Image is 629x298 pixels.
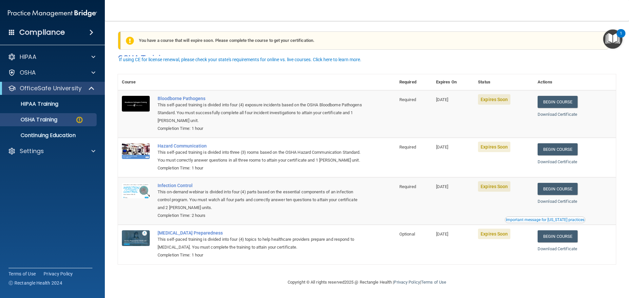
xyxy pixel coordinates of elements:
div: 1 [620,33,622,42]
div: Completion Time: 1 hour [158,125,363,132]
div: This self-paced training is divided into three (3) rooms based on the OSHA Hazard Communication S... [158,149,363,164]
a: Begin Course [538,96,578,108]
p: Continuing Education [4,132,94,139]
a: Begin Course [538,230,578,242]
a: Infection Control [158,183,363,188]
a: Settings [8,147,95,155]
div: This self-paced training is divided into four (4) topics to help healthcare providers prepare and... [158,236,363,251]
div: This self-paced training is divided into four (4) exposure incidents based on the OSHA Bloodborne... [158,101,363,125]
h4: OSHA Training [118,54,616,63]
th: Actions [534,74,616,90]
span: Expires Soon [478,94,510,105]
span: [DATE] [436,232,448,237]
button: If using CE for license renewal, please check your state's requirements for online vs. live cours... [118,56,362,63]
p: HIPAA [20,53,36,61]
a: Hazard Communication [158,143,363,149]
p: HIPAA Training [4,101,58,107]
span: Required [399,145,416,149]
a: [MEDICAL_DATA] Preparedness [158,230,363,236]
a: Begin Course [538,183,578,195]
div: Completion Time: 1 hour [158,251,363,259]
span: Optional [399,232,415,237]
a: Bloodborne Pathogens [158,96,363,101]
span: Expires Soon [478,181,510,192]
a: Begin Course [538,143,578,155]
h4: Compliance [19,28,65,37]
a: Download Certificate [538,199,577,204]
img: exclamation-circle-solid-warning.7ed2984d.png [126,37,134,45]
th: Status [474,74,534,90]
span: Required [399,97,416,102]
a: Terms of Use [9,271,36,277]
th: Expires On [432,74,474,90]
span: Ⓒ Rectangle Health 2024 [9,280,62,286]
img: PMB logo [8,7,97,20]
p: Settings [20,147,44,155]
p: OSHA Training [4,116,57,123]
button: Read this if you are a dental practitioner in the state of CA [505,217,585,223]
a: Privacy Policy [394,280,420,285]
p: OSHA [20,69,36,77]
a: Download Certificate [538,159,577,164]
a: Privacy Policy [44,271,73,277]
span: Expires Soon [478,229,510,239]
div: Important message for [US_STATE] practices [506,218,584,222]
a: OSHA [8,69,95,77]
div: Completion Time: 1 hour [158,164,363,172]
span: [DATE] [436,184,448,189]
div: Copyright © All rights reserved 2025 @ Rectangle Health | | [247,272,486,293]
a: Download Certificate [538,112,577,117]
div: Completion Time: 2 hours [158,212,363,219]
button: Open Resource Center, 1 new notification [603,29,622,49]
div: You have a course that will expire soon. Please complete the course to get your certification. [121,31,609,50]
a: OfficeSafe University [8,84,95,92]
img: warning-circle.0cc9ac19.png [75,116,84,124]
th: Required [395,74,432,90]
span: [DATE] [436,145,448,149]
span: Expires Soon [478,142,510,152]
span: Required [399,184,416,189]
span: [DATE] [436,97,448,102]
div: If using CE for license renewal, please check your state's requirements for online vs. live cours... [119,57,361,62]
a: HIPAA [8,53,95,61]
th: Course [118,74,154,90]
a: Terms of Use [421,280,446,285]
a: Download Certificate [538,246,577,251]
div: This on-demand webinar is divided into four (4) parts based on the essential components of an inf... [158,188,363,212]
p: OfficeSafe University [20,84,82,92]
